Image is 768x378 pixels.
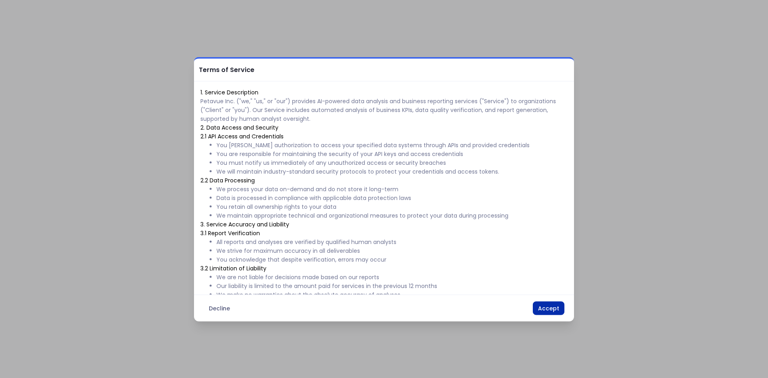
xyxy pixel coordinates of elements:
h2: 3. Service Accuracy and Liability [200,220,568,228]
li: We process your data on-demand and do not store it long-term [216,184,568,193]
li: Our liability is limited to the amount paid for services in the previous 12 months [216,281,568,290]
li: We are not liable for decisions made based on our reports [216,272,568,281]
li: You acknowledge that despite verification, errors may occur [216,255,568,264]
li: You retain all ownership rights to your data [216,202,568,211]
h2: 2. Data Access and Security [200,123,568,132]
button: Decline [204,301,235,315]
li: You [PERSON_NAME] authorization to access your specified data systems through APIs and provided c... [216,140,568,149]
p: 2.2 Data Processing [200,176,568,184]
li: Data is processed in compliance with applicable data protection laws [216,193,568,202]
button: Accept [533,301,564,315]
li: We strive for maximum accuracy in all deliverables [216,246,568,255]
h2: 1. Service Description [200,88,568,96]
li: We maintain appropriate technical and organizational measures to protect your data during processing [216,211,568,220]
p: 2.1 API Access and Credentials [200,132,568,140]
p: 3.1 Report Verification [200,228,568,237]
p: 3.2 Limitation of Liability [200,264,568,272]
li: We make no warranties about the absolute accuracy of analyses [216,290,568,299]
h6: Petavue Inc. ("we," "us," or "our") provides AI-powered data analysis and business reporting serv... [200,96,568,123]
h2: Terms of Service [194,58,254,81]
li: All reports and analyses are verified by qualified human analysts [216,237,568,246]
li: You must notify us immediately of any unauthorized access or security breaches [216,158,568,167]
li: You are responsible for maintaining the security of your API keys and access credentials [216,149,568,158]
li: We will maintain industry-standard security protocols to protect your credentials and access tokens. [216,167,568,176]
